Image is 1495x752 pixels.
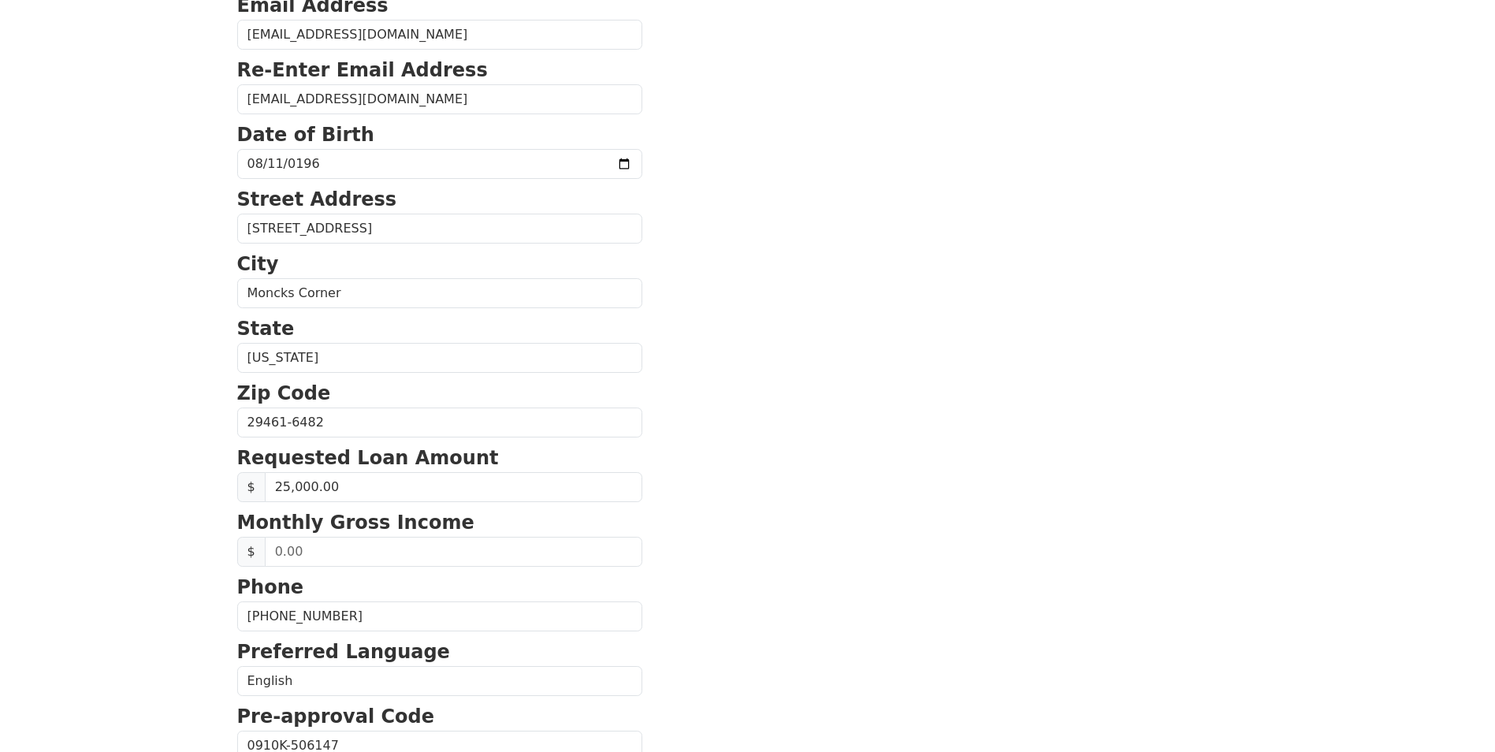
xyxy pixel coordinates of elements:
[237,508,642,537] p: Monthly Gross Income
[237,124,374,146] strong: Date of Birth
[237,253,279,275] strong: City
[237,59,488,81] strong: Re-Enter Email Address
[237,537,266,567] span: $
[237,641,450,663] strong: Preferred Language
[237,705,435,728] strong: Pre-approval Code
[237,447,499,469] strong: Requested Loan Amount
[237,601,642,631] input: Phone
[265,537,642,567] input: 0.00
[237,20,642,50] input: Email Address
[237,84,642,114] input: Re-Enter Email Address
[237,278,642,308] input: City
[237,188,397,210] strong: Street Address
[237,472,266,502] span: $
[237,408,642,437] input: Zip Code
[265,472,642,502] input: Requested Loan Amount
[237,382,331,404] strong: Zip Code
[237,214,642,244] input: Street Address
[237,576,304,598] strong: Phone
[237,318,295,340] strong: State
